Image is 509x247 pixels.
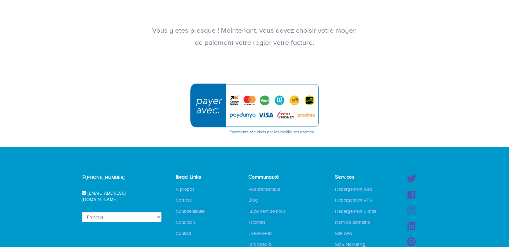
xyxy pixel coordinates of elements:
[171,197,196,203] a: Carrière
[244,230,277,236] a: Evénements
[244,197,262,203] a: Blog
[171,208,209,214] a: Confidentialité
[331,219,374,225] a: Nom de domaine
[335,174,381,180] h4: Services
[171,186,199,192] a: A propos
[244,186,285,192] a: Vue d'ensemble
[331,230,357,236] a: Site Web
[74,170,161,185] div: [PHONE_NUMBER]
[171,219,199,225] a: Condition
[331,208,381,214] a: Hébergement E-mail
[244,208,290,214] a: Ils parlent de nous
[151,25,358,49] p: Vous y etes presque ! Maintenant, vous devez choisir votre moyen de paiement votre regler votre f...
[248,174,290,180] h4: Communauté
[171,230,196,236] a: Contact
[186,79,323,138] img: Choisissez cette option pour continuer avec l'un de ces moyens de paiement : PayDunya, Yup Money,...
[74,186,161,208] div: [EMAIL_ADDRESS][DOMAIN_NAME]
[244,219,270,225] a: Tutoriels
[331,197,377,203] a: Hébergement VPS
[331,186,377,192] a: Hébergement Web
[176,174,215,180] h4: Ibraci Links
